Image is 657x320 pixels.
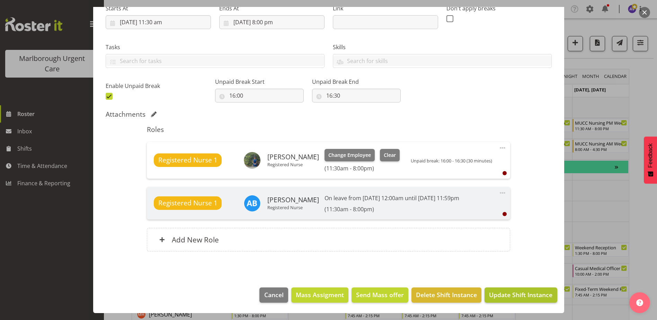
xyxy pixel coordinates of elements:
[411,287,481,303] button: Delete Shift Instance
[312,89,401,103] input: Click to select...
[333,4,438,12] label: Link
[215,78,304,86] label: Unpaid Break Start
[333,43,552,51] label: Skills
[446,4,552,12] label: Don't apply breaks
[267,205,319,210] p: Registered Nurse
[489,290,552,299] span: Update Shift Instance
[485,287,557,303] button: Update Shift Instance
[296,290,344,299] span: Mass Assigment
[325,206,459,213] h6: (11:30am - 8:00pm)
[267,196,319,204] h6: [PERSON_NAME]
[291,287,348,303] button: Mass Assigment
[636,299,643,306] img: help-xxl-2.png
[325,194,459,202] p: On leave from [DATE] 12:00am until [DATE] 11:59pm
[503,171,507,175] div: User is clocked out
[356,290,404,299] span: Send Mass offer
[106,43,325,51] label: Tasks
[380,149,400,161] button: Clear
[312,78,401,86] label: Unpaid Break End
[172,235,219,244] h6: Add New Role
[325,149,375,161] button: Change Employee
[267,153,319,161] h6: [PERSON_NAME]
[158,198,217,208] span: Registered Nurse 1
[259,287,288,303] button: Cancel
[106,4,211,12] label: Starts At
[328,151,371,159] span: Change Employee
[644,136,657,184] button: Feedback - Show survey
[244,152,260,169] img: gloria-varghese83ea2632f453239292d4b008d7aa8107.png
[416,290,477,299] span: Delete Shift Instance
[264,290,284,299] span: Cancel
[158,155,217,165] span: Registered Nurse 1
[244,195,260,212] img: andrew-brooks11834.jpg
[384,151,396,159] span: Clear
[267,162,319,167] p: Registered Nurse
[219,15,325,29] input: Click to select...
[106,15,211,29] input: Click to select...
[333,55,551,66] input: Search for skills
[352,287,408,303] button: Send Mass offer
[219,4,325,12] label: Ends At
[147,125,510,134] h5: Roles
[106,82,211,90] label: Enable Unpaid Break
[647,143,654,168] span: Feedback
[106,55,324,66] input: Search for tasks
[106,110,145,118] h5: Attachments
[411,158,492,164] span: Unpaid break: 16:00 - 16:30 (30 minutes)
[325,165,399,172] h6: (11:30am - 8:00pm)
[215,89,304,103] input: Click to select...
[503,212,507,216] div: User is clocked out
